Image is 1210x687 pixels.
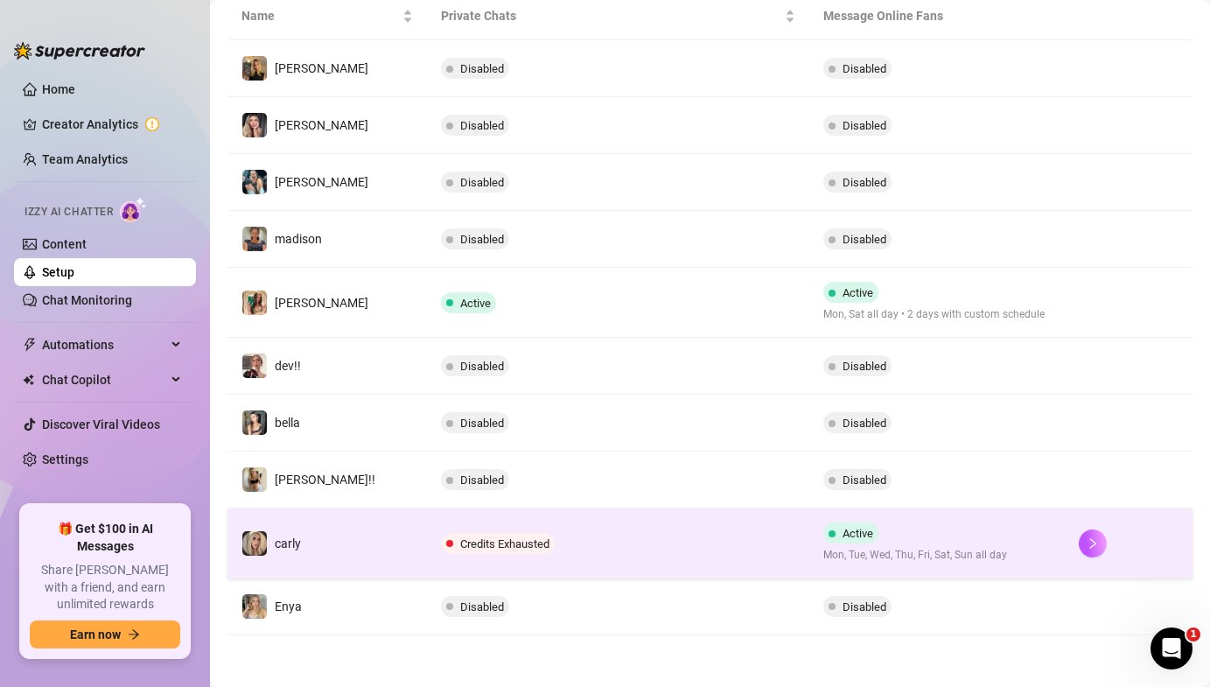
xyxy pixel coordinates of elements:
[70,627,121,641] span: Earn now
[1087,537,1099,550] span: right
[14,42,145,60] img: logo-BBDzfeDw.svg
[275,61,368,75] span: [PERSON_NAME]
[120,197,147,222] img: AI Chatter
[460,600,504,613] span: Disabled
[23,338,37,352] span: thunderbolt
[843,286,873,299] span: Active
[42,293,132,307] a: Chat Monitoring
[275,232,322,246] span: madison
[242,56,267,81] img: kendall
[42,82,75,96] a: Home
[1079,529,1107,557] button: right
[242,594,267,619] img: Enya
[460,297,491,310] span: Active
[275,473,375,487] span: [PERSON_NAME]!!
[1186,627,1200,641] span: 1
[30,562,180,613] span: Share [PERSON_NAME] with a friend, and earn unlimited rewards
[241,6,399,25] span: Name
[275,536,301,550] span: carly
[42,452,88,466] a: Settings
[42,110,182,138] a: Creator Analytics exclamation-circle
[275,175,368,189] span: [PERSON_NAME]
[275,118,368,132] span: [PERSON_NAME]
[42,417,160,431] a: Discover Viral Videos
[843,233,886,246] span: Disabled
[275,296,368,310] span: [PERSON_NAME]
[460,119,504,132] span: Disabled
[823,306,1045,323] span: Mon, Sat all day • 2 days with custom schedule
[24,204,113,221] span: Izzy AI Chatter
[843,176,886,189] span: Disabled
[242,170,267,194] img: Emma
[128,628,140,641] span: arrow-right
[460,176,504,189] span: Disabled
[843,527,873,540] span: Active
[242,113,267,137] img: tatum
[42,331,166,359] span: Automations
[42,265,74,279] a: Setup
[242,354,267,378] img: dev!!
[823,547,1007,564] span: Mon, Tue, Wed, Thu, Fri, Sat, Sun all day
[242,291,267,315] img: fiona
[460,62,504,75] span: Disabled
[242,531,267,556] img: carly
[843,62,886,75] span: Disabled
[42,366,166,394] span: Chat Copilot
[843,360,886,373] span: Disabled
[30,620,180,648] button: Earn nowarrow-right
[42,237,87,251] a: Content
[242,410,267,435] img: bella
[23,374,34,386] img: Chat Copilot
[843,417,886,430] span: Disabled
[1151,627,1193,669] iframe: Intercom live chat
[275,416,300,430] span: bella
[460,233,504,246] span: Disabled
[275,599,302,613] span: Enya
[441,6,782,25] span: Private Chats
[843,600,886,613] span: Disabled
[242,467,267,492] img: chloe!!
[30,521,180,555] span: 🎁 Get $100 in AI Messages
[460,417,504,430] span: Disabled
[843,119,886,132] span: Disabled
[460,360,504,373] span: Disabled
[242,227,267,251] img: madison
[843,473,886,487] span: Disabled
[460,537,549,550] span: Credits Exhausted
[460,473,504,487] span: Disabled
[275,359,301,373] span: dev!!
[42,152,128,166] a: Team Analytics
